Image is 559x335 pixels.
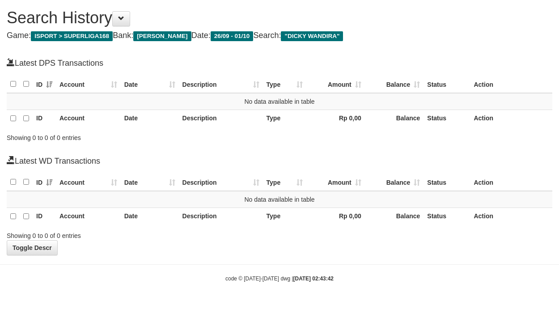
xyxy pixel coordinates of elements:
[470,174,552,191] th: Action
[33,76,56,93] th: ID: activate to sort column ascending
[56,76,121,93] th: Account: activate to sort column ascending
[365,174,424,191] th: Balance: activate to sort column ascending
[56,208,121,225] th: Account
[470,208,552,225] th: Action
[7,58,552,68] h4: Latest DPS Transactions
[365,208,424,225] th: Balance
[7,93,552,110] td: No data available in table
[7,191,552,208] td: No data available in table
[7,156,552,166] h4: Latest WD Transactions
[31,31,113,41] span: ISPORT > SUPERLIGA168
[470,76,552,93] th: Action
[179,76,263,93] th: Description: activate to sort column ascending
[121,76,179,93] th: Date: activate to sort column ascending
[121,174,179,191] th: Date: activate to sort column ascending
[121,110,179,127] th: Date
[7,31,552,40] h4: Game: Bank: Date: Search:
[121,208,179,225] th: Date
[7,228,226,240] div: Showing 0 to 0 of 0 entries
[179,174,263,191] th: Description: activate to sort column ascending
[225,276,334,282] small: code © [DATE]-[DATE] dwg |
[365,110,424,127] th: Balance
[56,110,121,127] th: Account
[263,76,307,93] th: Type: activate to sort column ascending
[423,208,470,225] th: Status
[7,130,226,142] div: Showing 0 to 0 of 0 entries
[263,208,307,225] th: Type
[306,174,365,191] th: Amount: activate to sort column ascending
[7,9,552,27] h1: Search History
[211,31,254,41] span: 26/09 - 01/10
[365,76,424,93] th: Balance: activate to sort column ascending
[306,76,365,93] th: Amount: activate to sort column ascending
[33,174,56,191] th: ID: activate to sort column ascending
[263,110,307,127] th: Type
[179,110,263,127] th: Description
[263,174,307,191] th: Type: activate to sort column ascending
[179,208,263,225] th: Description
[423,110,470,127] th: Status
[423,76,470,93] th: Status
[306,208,365,225] th: Rp 0,00
[56,174,121,191] th: Account: activate to sort column ascending
[7,240,58,255] a: Toggle Descr
[423,174,470,191] th: Status
[306,110,365,127] th: Rp 0,00
[133,31,191,41] span: [PERSON_NAME]
[293,276,334,282] strong: [DATE] 02:43:42
[281,31,343,41] span: "DICKY WANDIRA"
[33,208,56,225] th: ID
[470,110,552,127] th: Action
[33,110,56,127] th: ID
